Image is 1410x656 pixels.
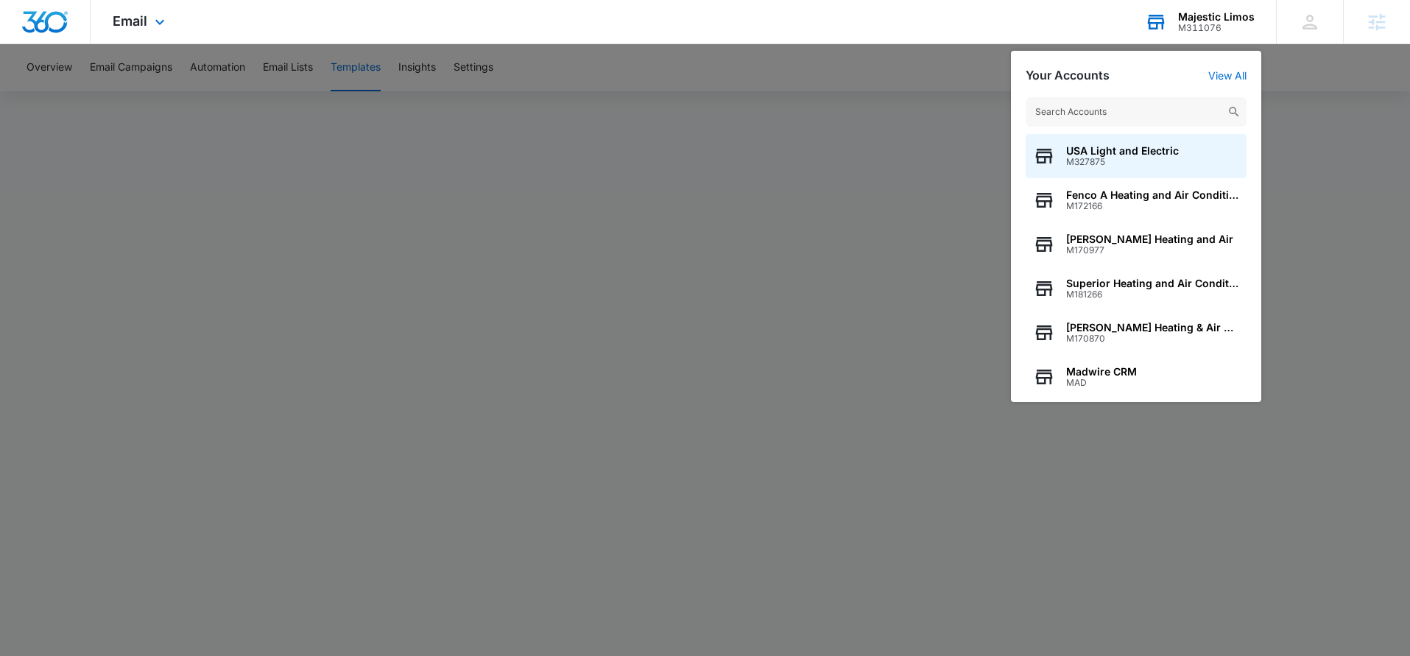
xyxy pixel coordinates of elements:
button: Madwire CRMMAD [1026,355,1247,399]
span: M181266 [1066,289,1239,300]
button: [PERSON_NAME] Heating & Air ConditioningM170870 [1026,311,1247,355]
button: Fenco A Heating and Air ConditioningM172166 [1026,178,1247,222]
span: Email [113,13,147,29]
span: M170870 [1066,334,1239,344]
button: Superior Heating and Air ConditioningM181266 [1026,267,1247,311]
input: Search Accounts [1026,97,1247,127]
button: [PERSON_NAME] Heating and AirM170977 [1026,222,1247,267]
span: M327875 [1066,157,1179,167]
span: Fenco A Heating and Air Conditioning [1066,189,1239,201]
span: Madwire CRM [1066,366,1137,378]
span: [PERSON_NAME] Heating & Air Conditioning [1066,322,1239,334]
span: USA Light and Electric [1066,145,1179,157]
span: [PERSON_NAME] Heating and Air [1066,233,1233,245]
div: account name [1178,11,1255,23]
div: account id [1178,23,1255,33]
span: M170977 [1066,245,1233,255]
span: M172166 [1066,201,1239,211]
button: USA Light and ElectricM327875 [1026,134,1247,178]
a: View All [1208,69,1247,82]
h2: Your Accounts [1026,68,1110,82]
span: MAD [1066,378,1137,388]
span: Superior Heating and Air Conditioning [1066,278,1239,289]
